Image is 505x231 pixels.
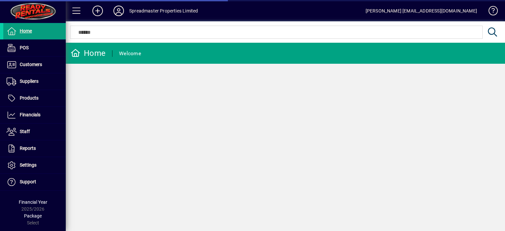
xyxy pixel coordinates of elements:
[20,79,38,84] span: Suppliers
[24,213,42,219] span: Package
[20,28,32,34] span: Home
[3,107,66,123] a: Financials
[108,5,129,17] button: Profile
[3,124,66,140] a: Staff
[20,112,40,117] span: Financials
[119,48,141,59] div: Welcome
[20,146,36,151] span: Reports
[71,48,106,58] div: Home
[19,199,47,205] span: Financial Year
[3,90,66,106] a: Products
[3,73,66,90] a: Suppliers
[20,45,29,50] span: POS
[129,6,198,16] div: Spreadmaster Properties Limited
[87,5,108,17] button: Add
[20,95,38,101] span: Products
[20,162,36,168] span: Settings
[20,179,36,184] span: Support
[366,6,477,16] div: [PERSON_NAME] [EMAIL_ADDRESS][DOMAIN_NAME]
[3,157,66,173] a: Settings
[484,1,497,23] a: Knowledge Base
[3,40,66,56] a: POS
[3,174,66,190] a: Support
[3,57,66,73] a: Customers
[20,129,30,134] span: Staff
[20,62,42,67] span: Customers
[3,140,66,157] a: Reports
